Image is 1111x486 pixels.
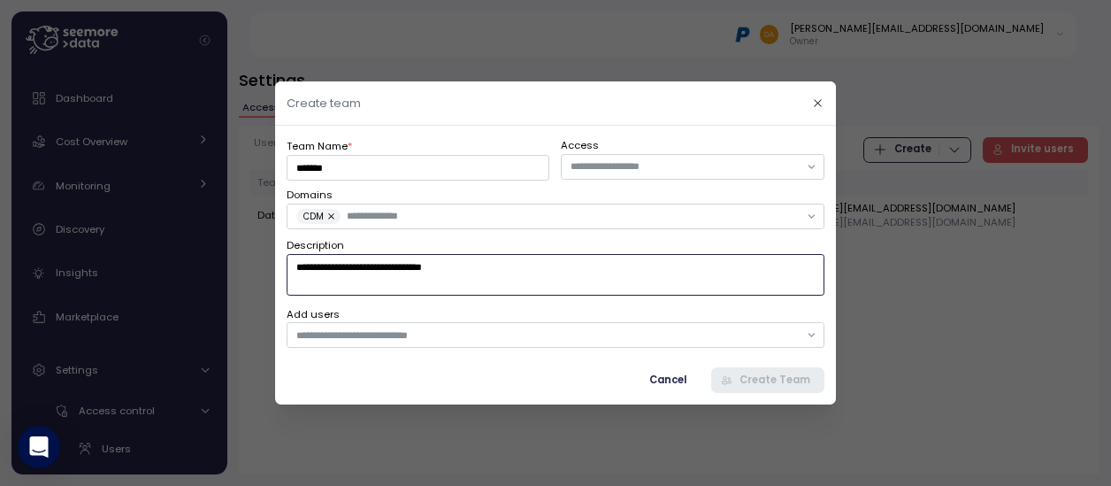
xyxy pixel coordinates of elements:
label: Domains [287,188,824,204]
label: Access [562,138,824,154]
label: Team Name [287,139,353,155]
button: Create Team [711,367,824,393]
label: Add users [287,307,824,323]
label: Description [287,238,344,254]
span: CDM [303,209,324,225]
h2: Create team [287,97,361,109]
div: Open Intercom Messenger [18,426,60,468]
button: Cancel [635,367,700,393]
span: Cancel [649,368,686,392]
span: Create Team [739,368,810,392]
